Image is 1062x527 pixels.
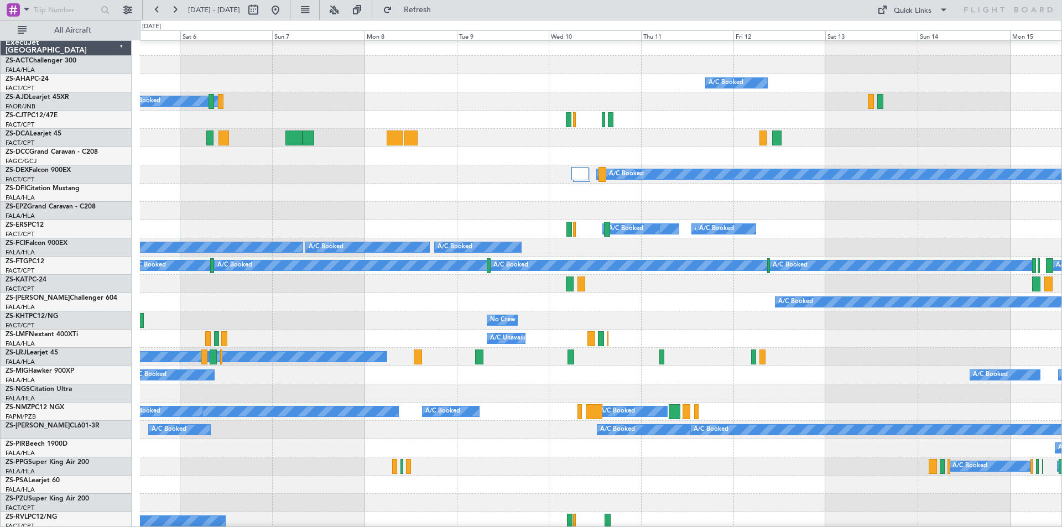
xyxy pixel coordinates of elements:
[609,166,644,182] div: A/C Booked
[699,221,734,237] div: A/C Booked
[6,495,89,502] a: ZS-PZUSuper King Air 200
[378,1,444,19] button: Refresh
[490,312,516,328] div: No Crew
[872,1,954,19] button: Quick Links
[6,459,28,466] span: ZS-PPG
[6,212,35,220] a: FALA/HLA
[6,248,35,257] a: FALA/HLA
[6,222,44,228] a: ZS-ERSPC12
[6,486,35,494] a: FALA/HLA
[493,257,528,274] div: A/C Booked
[6,167,29,174] span: ZS-DEX
[549,30,641,40] div: Wed 10
[6,76,30,82] span: ZS-AHA
[126,93,160,109] div: A/C Booked
[6,167,71,174] a: ZS-DEXFalcon 900EX
[952,458,987,474] div: A/C Booked
[6,394,35,403] a: FALA/HLA
[6,175,34,184] a: FACT/CPT
[272,30,365,40] div: Sun 7
[6,276,46,283] a: ZS-KATPC-24
[6,66,35,74] a: FALA/HLA
[695,221,730,237] div: A/C Booked
[6,303,35,311] a: FALA/HLA
[733,30,826,40] div: Fri 12
[152,421,186,438] div: A/C Booked
[6,240,67,247] a: ZS-FCIFalcon 900EX
[6,204,96,210] a: ZS-EPZGrand Caravan - C208
[6,313,58,320] a: ZS-KHTPC12/NG
[6,358,35,366] a: FALA/HLA
[6,131,61,137] a: ZS-DCALearjet 45
[6,477,28,484] span: ZS-PSA
[425,403,460,420] div: A/C Booked
[825,30,918,40] div: Sat 13
[6,331,78,338] a: ZS-LMFNextant 400XTi
[641,30,733,40] div: Thu 11
[6,404,64,411] a: ZS-NMZPC12 NGX
[6,58,29,64] span: ZS-ACT
[6,504,34,512] a: FACT/CPT
[365,30,457,40] div: Mon 8
[6,222,28,228] span: ZS-ERS
[12,22,120,39] button: All Aircraft
[126,403,160,420] div: A/C Booked
[6,121,34,129] a: FACT/CPT
[773,257,808,274] div: A/C Booked
[6,349,27,356] span: ZS-LRJ
[6,258,28,265] span: ZS-FTG
[6,404,31,411] span: ZS-NMZ
[6,230,34,238] a: FACT/CPT
[142,22,161,32] div: [DATE]
[6,258,44,265] a: ZS-FTGPC12
[131,257,166,274] div: A/C Booked
[6,204,27,210] span: ZS-EPZ
[6,376,35,384] a: FALA/HLA
[188,5,240,15] span: [DATE] - [DATE]
[709,75,743,91] div: A/C Booked
[394,6,441,14] span: Refresh
[6,157,37,165] a: FAGC/GCJ
[6,321,34,330] a: FACT/CPT
[6,194,35,202] a: FALA/HLA
[6,112,58,119] a: ZS-CJTPC12/47E
[6,422,70,429] span: ZS-[PERSON_NAME]
[6,267,34,275] a: FACT/CPT
[973,367,1008,383] div: A/C Booked
[6,340,35,348] a: FALA/HLA
[6,185,80,192] a: ZS-DFICitation Mustang
[6,112,27,119] span: ZS-CJT
[6,441,25,447] span: ZS-PIR
[6,276,28,283] span: ZS-KAT
[600,403,635,420] div: A/C Booked
[457,30,549,40] div: Tue 9
[6,131,30,137] span: ZS-DCA
[29,27,117,34] span: All Aircraft
[6,295,117,301] a: ZS-[PERSON_NAME]Challenger 604
[6,422,100,429] a: ZS-[PERSON_NAME]CL601-3R
[6,139,34,147] a: FACT/CPT
[6,449,35,457] a: FALA/HLA
[6,441,67,447] a: ZS-PIRBeech 1900D
[6,149,29,155] span: ZS-DCC
[6,514,28,520] span: ZS-RVL
[6,368,28,374] span: ZS-MIG
[438,239,472,255] div: A/C Booked
[600,421,635,438] div: A/C Booked
[6,386,30,393] span: ZS-NGS
[6,84,34,92] a: FACT/CPT
[778,294,813,310] div: A/C Booked
[6,185,26,192] span: ZS-DFI
[918,30,1010,40] div: Sun 14
[6,94,69,101] a: ZS-AJDLearjet 45XR
[6,459,89,466] a: ZS-PPGSuper King Air 200
[6,240,25,247] span: ZS-FCI
[6,331,29,338] span: ZS-LMF
[6,94,29,101] span: ZS-AJD
[34,2,97,18] input: Trip Number
[490,330,536,347] div: A/C Unavailable
[6,495,28,502] span: ZS-PZU
[6,102,35,111] a: FAOR/JNB
[6,477,60,484] a: ZS-PSALearjet 60
[6,368,74,374] a: ZS-MIGHawker 900XP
